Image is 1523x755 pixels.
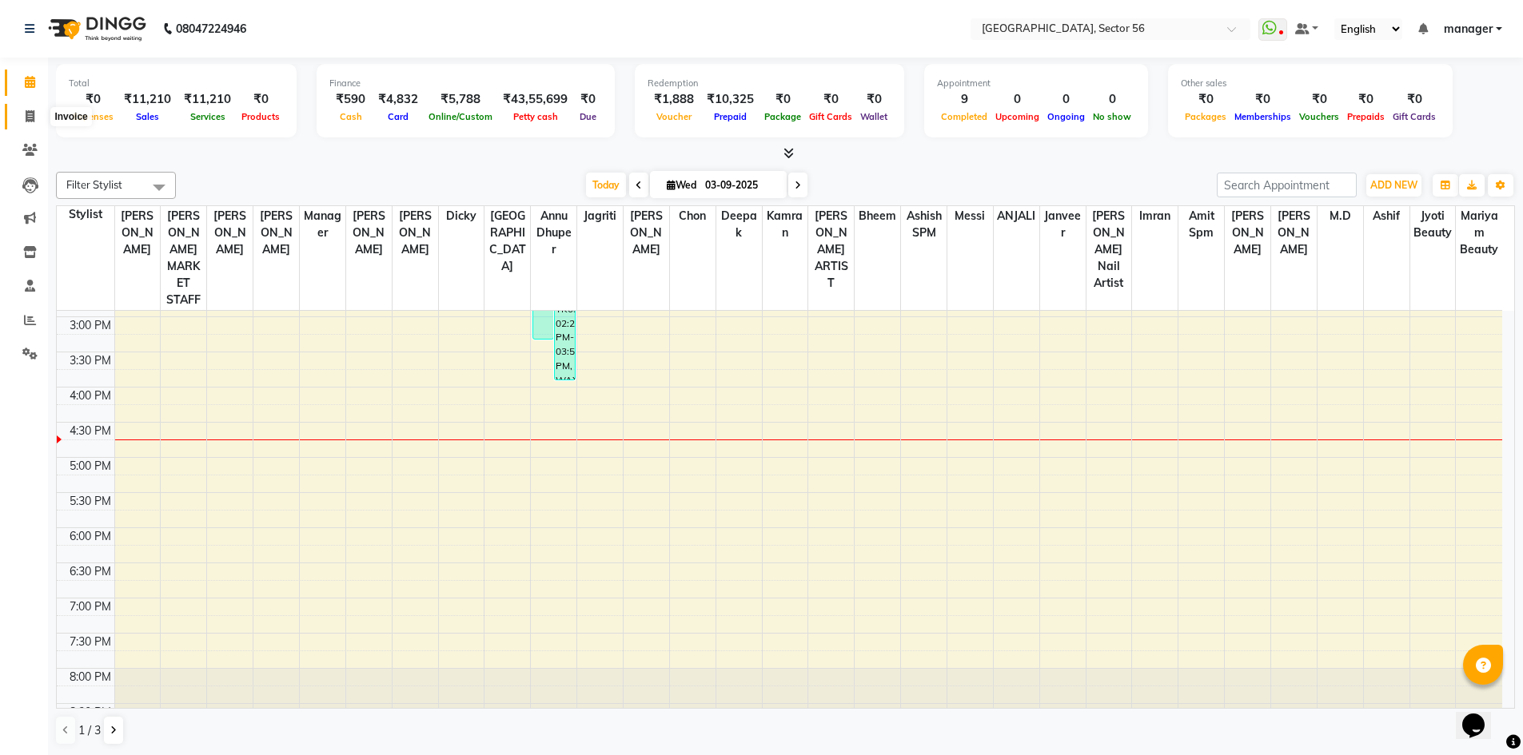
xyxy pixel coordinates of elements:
[1230,111,1295,122] span: Memberships
[115,206,161,260] span: [PERSON_NAME]
[1295,90,1343,109] div: ₹0
[425,111,496,122] span: Online/Custom
[937,90,991,109] div: 9
[1217,173,1357,197] input: Search Appointment
[937,111,991,122] span: Completed
[648,90,700,109] div: ₹1,888
[207,206,253,260] span: [PERSON_NAME]
[1389,90,1440,109] div: ₹0
[1181,111,1230,122] span: Packages
[1370,179,1417,191] span: ADD NEW
[425,90,496,109] div: ₹5,788
[66,634,114,650] div: 7:30 PM
[700,173,780,197] input: 2025-09-03
[384,111,413,122] span: Card
[1181,90,1230,109] div: ₹0
[1389,111,1440,122] span: Gift Cards
[947,206,993,226] span: messi
[161,206,206,310] span: [PERSON_NAME] MARKET STAFF
[710,111,751,122] span: Prepaid
[66,317,114,334] div: 3:00 PM
[66,669,114,685] div: 8:00 PM
[253,206,299,260] span: [PERSON_NAME]
[1181,77,1440,90] div: Other sales
[1043,111,1089,122] span: Ongoing
[1456,206,1502,260] span: mariyam beauty
[555,271,575,379] div: JAYA, TK09, 02:20 PM-03:55 PM, WAXING ARMS,Wax - Sides,Waxing - Upperlip,Waxing - Under Arms
[78,722,101,739] span: 1 / 3
[329,77,602,90] div: Finance
[1225,206,1270,260] span: [PERSON_NAME]
[937,77,1135,90] div: Appointment
[1271,206,1317,260] span: [PERSON_NAME]
[176,6,246,51] b: 08047224946
[336,111,366,122] span: Cash
[805,90,856,109] div: ₹0
[648,77,891,90] div: Redemption
[66,423,114,439] div: 4:30 PM
[1410,206,1456,243] span: jyoti beauty
[663,179,700,191] span: Wed
[66,704,114,721] div: 8:30 PM
[760,90,805,109] div: ₹0
[69,77,284,90] div: Total
[177,90,237,109] div: ₹11,210
[1364,206,1409,226] span: ashif
[805,111,856,122] span: Gift Cards
[1132,206,1178,226] span: imran
[670,206,716,226] span: chon
[1318,206,1363,226] span: M.D
[237,111,284,122] span: Products
[66,352,114,369] div: 3:30 PM
[1178,206,1224,243] span: amit spm
[577,206,623,226] span: jagriti
[41,6,150,51] img: logo
[372,90,425,109] div: ₹4,832
[186,111,229,122] span: Services
[991,90,1043,109] div: 0
[531,206,576,260] span: annu dhuper
[1089,90,1135,109] div: 0
[808,206,854,293] span: [PERSON_NAME] ARTIST
[484,206,530,276] span: [GEOGRAPHIC_DATA]
[66,598,114,615] div: 7:00 PM
[856,90,891,109] div: ₹0
[994,206,1039,226] span: ANJALI
[652,111,696,122] span: Voucher
[586,173,626,197] span: Today
[346,206,392,260] span: [PERSON_NAME]
[496,90,574,109] div: ₹43,55,699
[1043,90,1089,109] div: 0
[1343,111,1389,122] span: Prepaids
[66,458,114,475] div: 5:00 PM
[901,206,947,243] span: Ashish SPM
[576,111,600,122] span: Due
[760,111,805,122] span: Package
[1295,111,1343,122] span: Vouchers
[1086,206,1132,293] span: [PERSON_NAME] nail artist
[624,206,669,260] span: [PERSON_NAME]
[1230,90,1295,109] div: ₹0
[1040,206,1086,243] span: janveer
[57,206,114,223] div: Stylist
[1089,111,1135,122] span: No show
[66,387,114,404] div: 4:00 PM
[716,206,762,243] span: deepak
[991,111,1043,122] span: Upcoming
[66,493,114,510] div: 5:30 PM
[66,528,114,545] div: 6:00 PM
[763,206,808,243] span: kamran
[118,90,177,109] div: ₹11,210
[700,90,760,109] div: ₹10,325
[300,206,345,243] span: manager
[393,206,438,260] span: [PERSON_NAME]
[66,563,114,580] div: 6:30 PM
[509,111,562,122] span: Petty cash
[856,111,891,122] span: Wallet
[574,90,602,109] div: ₹0
[329,90,372,109] div: ₹590
[1366,174,1421,197] button: ADD NEW
[855,206,900,226] span: bheem
[50,107,91,126] div: Invoice
[1444,21,1493,38] span: manager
